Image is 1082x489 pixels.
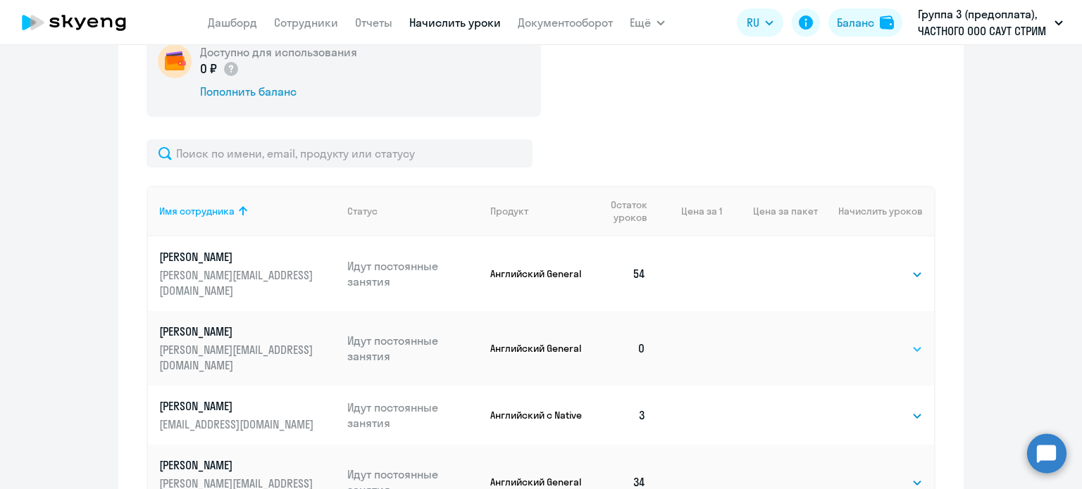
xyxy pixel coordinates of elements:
[837,14,874,31] div: Баланс
[159,249,336,298] a: [PERSON_NAME][PERSON_NAME][EMAIL_ADDRESS][DOMAIN_NAME]
[657,186,722,236] th: Цена за 1
[737,8,783,37] button: RU
[158,44,192,78] img: wallet-circle.png
[347,258,480,289] p: Идут постоянные занятия
[159,267,317,298] p: [PERSON_NAME][EMAIL_ADDRESS][DOMAIN_NAME]
[880,15,894,30] img: balance
[159,324,336,373] a: [PERSON_NAME][PERSON_NAME][EMAIL_ADDRESS][DOMAIN_NAME]
[347,205,378,217] div: Статус
[490,205,585,217] div: Продукт
[597,198,657,224] div: Остаток уроков
[159,249,317,265] p: [PERSON_NAME]
[818,186,934,236] th: Начислить уроков
[200,84,357,99] div: Пополнить баланс
[200,44,357,60] h5: Доступно для использования
[409,15,501,30] a: Начислить уроки
[490,342,585,355] p: Английский General
[911,6,1070,39] button: Группа 3 (предоплата), ЧАСТНОГО ООО САУТ СТРИМ ТРАНСПОРТ Б.В. В Г. АНАПА, ФЛ
[918,6,1049,39] p: Группа 3 (предоплата), ЧАСТНОГО ООО САУТ СТРИМ ТРАНСПОРТ Б.В. В Г. АНАПА, ФЛ
[159,457,317,473] p: [PERSON_NAME]
[159,205,235,217] div: Имя сотрудника
[200,60,240,78] p: 0 ₽
[597,198,647,224] span: Остаток уроков
[347,400,480,431] p: Идут постоянные занятия
[490,205,528,217] div: Продукт
[159,324,317,339] p: [PERSON_NAME]
[159,398,317,414] p: [PERSON_NAME]
[147,139,533,167] input: Поиск по имени, email, продукту или статусу
[159,417,317,432] p: [EMAIL_ADDRESS][DOMAIN_NAME]
[208,15,257,30] a: Дашборд
[585,386,657,445] td: 3
[274,15,338,30] a: Сотрудники
[490,476,585,488] p: Английский General
[347,333,480,364] p: Идут постоянные занятия
[518,15,613,30] a: Документооборот
[159,398,336,432] a: [PERSON_NAME][EMAIL_ADDRESS][DOMAIN_NAME]
[490,409,585,421] p: Английский с Native
[490,267,585,280] p: Английский General
[585,236,657,311] td: 54
[585,311,657,386] td: 0
[722,186,818,236] th: Цена за пакет
[828,8,902,37] button: Балансbalance
[159,205,336,217] div: Имя сотрудника
[159,342,317,373] p: [PERSON_NAME][EMAIL_ADDRESS][DOMAIN_NAME]
[630,8,665,37] button: Ещё
[630,14,651,31] span: Ещё
[347,205,480,217] div: Статус
[355,15,392,30] a: Отчеты
[747,14,759,31] span: RU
